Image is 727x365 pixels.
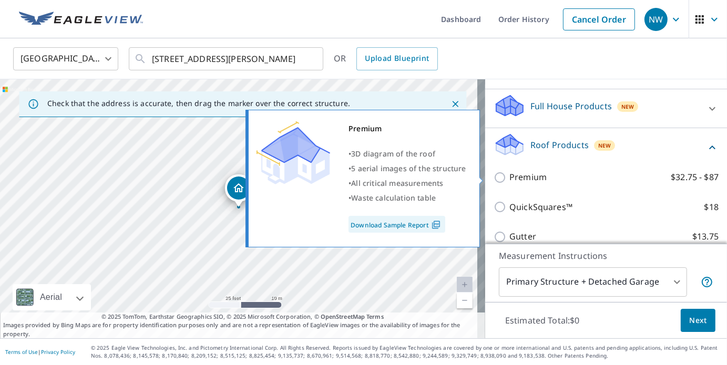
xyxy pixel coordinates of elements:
[13,44,118,74] div: [GEOGRAPHIC_DATA]
[91,344,722,360] p: © 2025 Eagle View Technologies, Inc. and Pictometry International Corp. All Rights Reserved. Repo...
[644,8,668,31] div: NW
[429,220,443,230] img: Pdf Icon
[101,312,384,321] span: © 2025 TomTom, Earthstar Geographics SIO, © 2025 Microsoft Corporation, ©
[257,121,330,184] img: Premium
[689,314,707,327] span: Next
[494,132,719,162] div: Roof ProductsNew
[356,47,437,70] a: Upload Blueprint
[13,284,91,310] div: Aerial
[351,178,443,188] span: All critical measurements
[349,176,466,191] div: •
[704,201,719,214] p: $18
[497,309,588,332] p: Estimated Total: $0
[530,100,612,112] p: Full House Products
[366,312,384,320] a: Terms
[5,349,75,355] p: |
[499,267,687,297] div: Primary Structure + Detached Garage
[448,97,462,111] button: Close
[701,276,713,288] span: Your report will include the primary structure and a detached garage if one exists.
[321,312,365,320] a: OpenStreetMap
[671,171,719,184] p: $32.75 - $87
[349,216,445,233] a: Download Sample Report
[499,249,713,262] p: Measurement Instructions
[349,147,466,161] div: •
[37,284,65,310] div: Aerial
[351,163,466,173] span: 5 aerial images of the structure
[351,149,435,159] span: 3D diagram of the roof
[530,139,589,151] p: Roof Products
[509,171,547,184] p: Premium
[47,99,350,108] p: Check that the address is accurate, then drag the marker over the correct structure.
[349,191,466,205] div: •
[349,161,466,176] div: •
[509,230,536,243] p: Gutter
[365,52,429,65] span: Upload Blueprint
[509,201,572,214] p: QuickSquares™
[563,8,635,30] a: Cancel Order
[494,93,719,123] div: Full House ProductsNew
[349,121,466,136] div: Premium
[457,277,473,293] a: Current Level 20, Zoom In Disabled
[457,293,473,308] a: Current Level 20, Zoom Out
[19,12,143,27] img: EV Logo
[621,102,634,111] span: New
[598,141,611,150] span: New
[152,44,302,74] input: Search by address or latitude-longitude
[225,174,252,207] div: Dropped pin, building 1, Residential property, 4212 Threadgill St Austin, TX 78723
[5,348,38,356] a: Terms of Use
[681,309,715,332] button: Next
[334,47,438,70] div: OR
[41,348,75,356] a: Privacy Policy
[351,193,436,203] span: Waste calculation table
[692,230,719,243] p: $13.75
